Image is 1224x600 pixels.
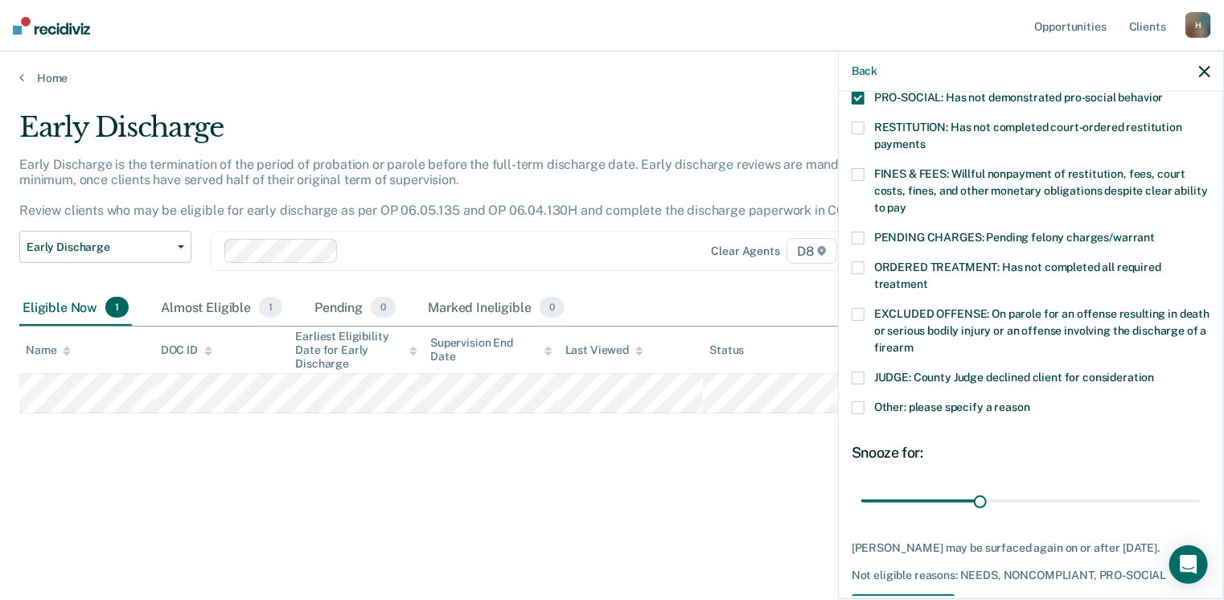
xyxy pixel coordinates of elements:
div: Early Discharge [19,111,938,157]
div: Status [709,343,744,357]
div: Not eligible reasons: NEEDS, NONCOMPLIANT, PRO-SOCIAL [852,569,1210,582]
div: Clear agents [712,245,780,258]
span: 0 [371,297,396,318]
div: H [1185,12,1211,38]
div: Snooze for: [852,444,1210,462]
div: Supervision End Date [430,336,552,364]
span: RESTITUTION: Has not completed court-ordered restitution payments [874,121,1182,150]
span: PRO-SOCIAL: Has not demonstrated pro-social behavior [874,91,1164,104]
div: Name [26,343,71,357]
span: Other: please specify a reason [874,401,1030,413]
span: ORDERED TREATMENT: Has not completed all required treatment [874,261,1161,290]
div: Open Intercom Messenger [1169,545,1208,584]
span: 1 [259,297,282,318]
div: Last Viewed [565,343,643,357]
span: JUDGE: County Judge declined client for consideration [874,371,1155,384]
span: 1 [105,297,129,318]
span: Early Discharge [27,240,171,254]
span: D8 [787,238,837,264]
div: DOC ID [161,343,212,357]
a: Home [19,71,1205,85]
span: FINES & FEES: Willful nonpayment of restitution, fees, court costs, fines, and other monetary obl... [874,167,1208,214]
div: Pending [311,290,399,326]
img: Recidiviz [13,17,90,35]
div: Earliest Eligibility Date for Early Discharge [295,330,417,370]
p: Early Discharge is the termination of the period of probation or parole before the full-term disc... [19,157,884,219]
span: EXCLUDED OFFENSE: On parole for an offense resulting in death or serious bodily injury or an offe... [874,307,1210,354]
div: Eligible Now [19,290,132,326]
div: [PERSON_NAME] may be surfaced again on or after [DATE]. [852,541,1210,555]
span: 0 [540,297,565,318]
span: PENDING CHARGES: Pending felony charges/warrant [874,231,1155,244]
div: Marked Ineligible [425,290,568,326]
div: Almost Eligible [158,290,285,326]
button: Back [852,64,877,78]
